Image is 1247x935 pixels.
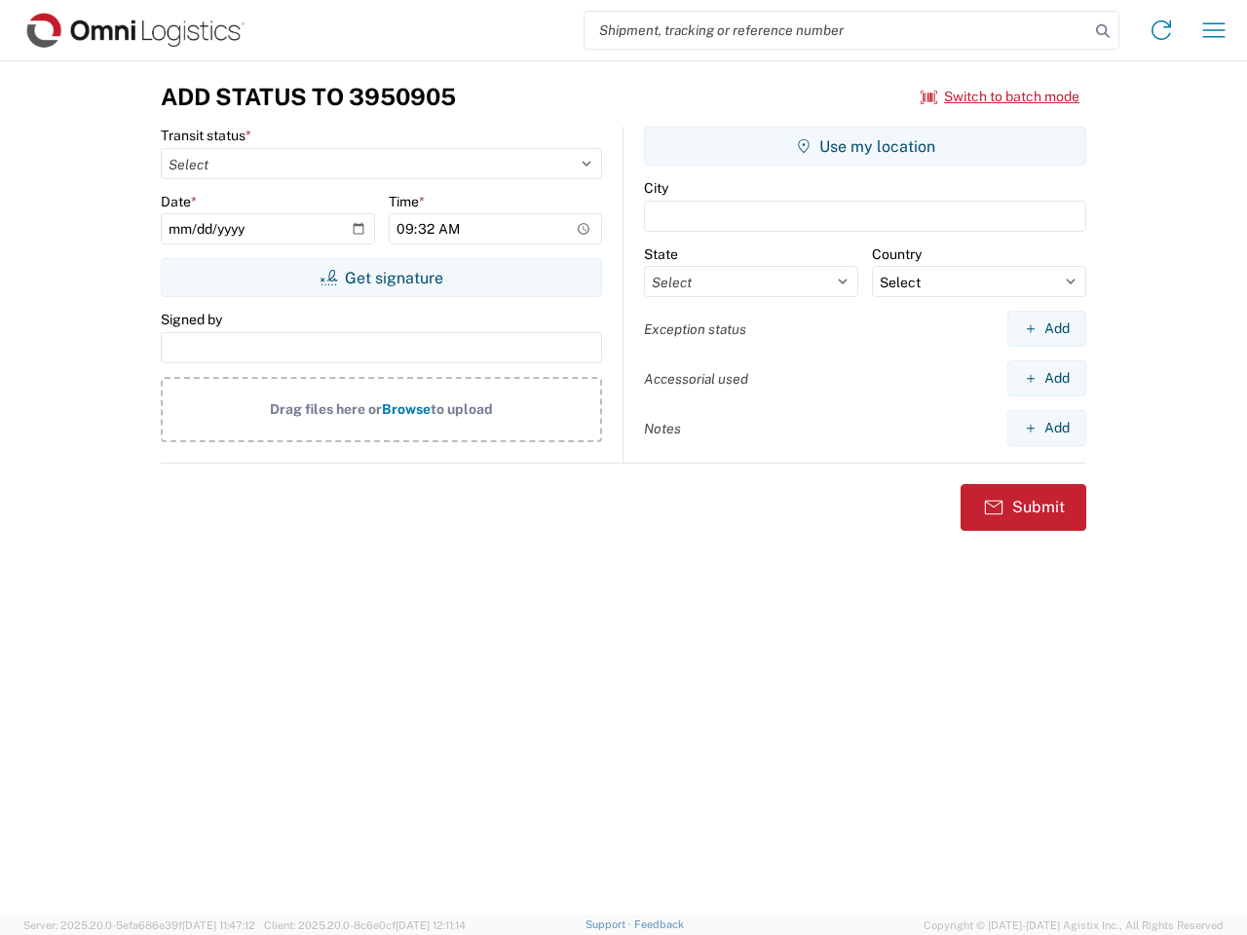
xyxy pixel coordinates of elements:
[924,916,1224,934] span: Copyright © [DATE]-[DATE] Agistix Inc., All Rights Reserved
[1007,360,1086,396] button: Add
[264,919,466,931] span: Client: 2025.20.0-8c6e0cf
[431,401,493,417] span: to upload
[396,919,466,931] span: [DATE] 12:11:14
[389,193,425,210] label: Time
[872,245,922,263] label: Country
[23,919,255,931] span: Server: 2025.20.0-5efa686e39f
[161,258,602,297] button: Get signature
[644,370,748,388] label: Accessorial used
[161,127,251,144] label: Transit status
[644,245,678,263] label: State
[585,12,1089,49] input: Shipment, tracking or reference number
[1007,410,1086,446] button: Add
[644,320,746,338] label: Exception status
[161,193,197,210] label: Date
[644,127,1086,166] button: Use my location
[382,401,431,417] span: Browse
[644,179,668,197] label: City
[161,311,222,328] label: Signed by
[270,401,382,417] span: Drag files here or
[634,918,684,930] a: Feedback
[182,919,255,931] span: [DATE] 11:47:12
[161,83,456,111] h3: Add Status to 3950905
[1007,311,1086,347] button: Add
[961,484,1086,531] button: Submit
[921,81,1079,113] button: Switch to batch mode
[586,918,634,930] a: Support
[644,420,681,437] label: Notes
